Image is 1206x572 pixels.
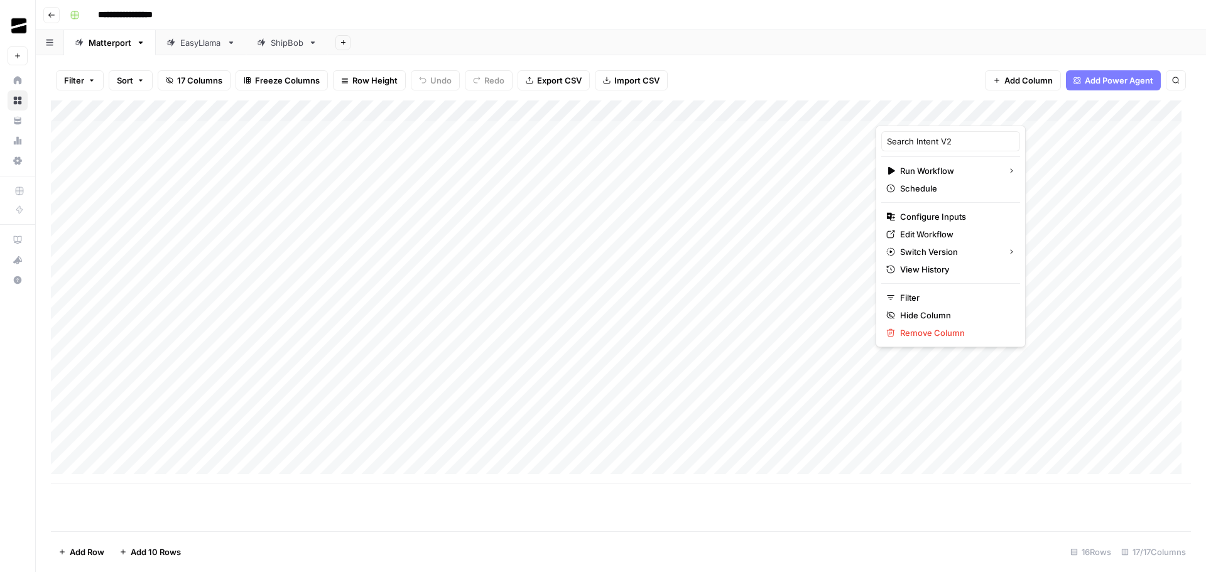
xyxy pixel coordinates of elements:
span: Schedule [900,182,1010,195]
a: Home [8,70,28,90]
button: Export CSV [518,70,590,90]
span: Filter [900,291,1010,304]
span: Configure Inputs [900,210,1010,223]
a: ShipBob [246,30,328,55]
span: View History [900,263,1010,276]
button: Row Height [333,70,406,90]
div: 16 Rows [1065,542,1116,562]
button: Freeze Columns [236,70,328,90]
span: Switch Version [900,246,997,258]
a: Browse [8,90,28,111]
span: Hide Column [900,309,1010,321]
button: Workspace: OGM [8,10,28,41]
span: Import CSV [614,74,660,87]
span: Add Power Agent [1085,74,1153,87]
div: Matterport [89,36,131,49]
button: Add Row [51,542,112,562]
span: Filter [64,74,84,87]
button: Help + Support [8,270,28,290]
button: Redo [465,70,513,90]
button: What's new? [8,250,28,270]
span: Add 10 Rows [131,546,181,558]
button: Filter [56,70,104,90]
span: Undo [430,74,452,87]
span: Run Workflow [900,165,997,177]
span: Freeze Columns [255,74,320,87]
a: EasyLlama [156,30,246,55]
div: 17/17 Columns [1116,542,1191,562]
button: Sort [109,70,153,90]
button: Add Column [985,70,1061,90]
button: Import CSV [595,70,668,90]
span: Sort [117,74,133,87]
button: Undo [411,70,460,90]
a: Your Data [8,111,28,131]
div: EasyLlama [180,36,222,49]
span: Edit Workflow [900,228,1010,240]
span: Row Height [352,74,398,87]
button: 17 Columns [158,70,231,90]
a: AirOps Academy [8,230,28,250]
a: Matterport [64,30,156,55]
span: Add Row [70,546,104,558]
div: What's new? [8,251,27,269]
span: Redo [484,74,504,87]
a: Usage [8,131,28,151]
button: Add Power Agent [1066,70,1161,90]
span: Export CSV [537,74,582,87]
a: Settings [8,151,28,171]
span: Remove Column [900,326,1010,339]
span: Add Column [1004,74,1053,87]
img: OGM Logo [8,14,30,37]
button: Add 10 Rows [112,542,188,562]
div: ShipBob [271,36,303,49]
span: 17 Columns [177,74,222,87]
